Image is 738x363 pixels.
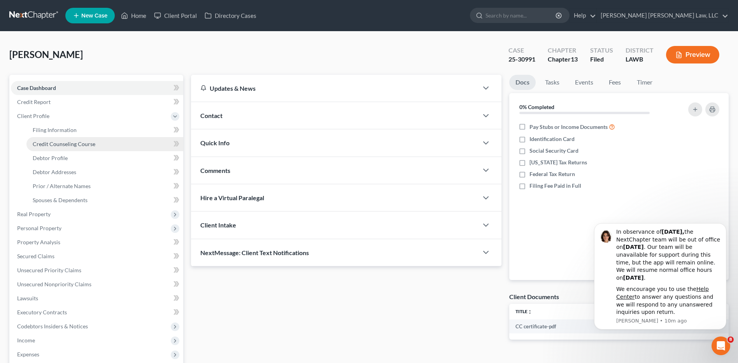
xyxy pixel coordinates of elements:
[17,337,35,344] span: Income
[569,75,600,90] a: Events
[17,309,67,315] span: Executory Contracts
[11,249,183,263] a: Secured Claims
[200,167,230,174] span: Comments
[529,170,575,178] span: Federal Tax Return
[486,8,557,23] input: Search by name...
[81,13,107,19] span: New Case
[590,46,613,55] div: Status
[200,112,223,119] span: Contact
[17,351,39,358] span: Expenses
[26,165,183,179] a: Debtor Addresses
[33,183,91,189] span: Prior / Alternate Names
[626,55,654,64] div: LAWB
[26,193,183,207] a: Spouses & Dependents
[17,253,54,259] span: Secured Claims
[529,123,608,131] span: Pay Stubs or Income Documents
[200,139,230,146] span: Quick Info
[200,84,469,92] div: Updates & News
[529,135,575,143] span: Identification Card
[509,319,619,333] td: CC certificate-pdf
[515,308,532,314] a: Titleunfold_more
[26,123,183,137] a: Filing Information
[509,75,536,90] a: Docs
[666,46,719,63] button: Preview
[17,323,88,330] span: Codebtors Insiders & Notices
[201,9,260,23] a: Directory Cases
[17,113,49,119] span: Client Profile
[528,310,532,314] i: unfold_more
[33,155,68,161] span: Debtor Profile
[603,75,628,90] a: Fees
[519,104,554,110] strong: 0% Completed
[33,141,95,147] span: Credit Counseling Course
[200,249,309,256] span: NextMessage: Client Text Notifications
[548,46,578,55] div: Chapter
[17,267,81,273] span: Unsecured Priority Claims
[200,221,236,229] span: Client Intake
[529,159,587,166] span: [US_STATE] Tax Returns
[508,55,535,64] div: 25-30991
[11,235,183,249] a: Property Analysis
[11,81,183,95] a: Case Dashboard
[631,75,659,90] a: Timer
[626,46,654,55] div: District
[26,137,183,151] a: Credit Counseling Course
[150,9,201,23] a: Client Portal
[11,95,183,109] a: Credit Report
[17,85,56,91] span: Case Dashboard
[570,9,596,23] a: Help
[17,211,51,217] span: Real Property
[9,49,83,60] span: [PERSON_NAME]
[11,277,183,291] a: Unsecured Nonpriority Claims
[529,147,578,155] span: Social Security Card
[33,169,76,175] span: Debtor Addresses
[508,46,535,55] div: Case
[26,179,183,193] a: Prior / Alternate Names
[33,127,77,133] span: Filing Information
[727,337,734,343] span: 8
[17,239,60,245] span: Property Analysis
[582,216,738,334] iframe: Intercom notifications message
[590,55,613,64] div: Filed
[509,293,559,301] div: Client Documents
[33,197,88,203] span: Spouses & Dependents
[26,151,183,165] a: Debtor Profile
[712,337,730,355] iframe: Intercom live chat
[11,291,183,305] a: Lawsuits
[529,182,581,190] span: Filing Fee Paid in Full
[117,9,150,23] a: Home
[200,194,264,201] span: Hire a Virtual Paralegal
[539,75,566,90] a: Tasks
[17,99,51,105] span: Credit Report
[571,55,578,63] span: 13
[17,281,91,287] span: Unsecured Nonpriority Claims
[17,295,38,301] span: Lawsuits
[11,263,183,277] a: Unsecured Priority Claims
[548,55,578,64] div: Chapter
[11,305,183,319] a: Executory Contracts
[597,9,728,23] a: [PERSON_NAME] [PERSON_NAME] Law, LLC
[17,225,61,231] span: Personal Property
